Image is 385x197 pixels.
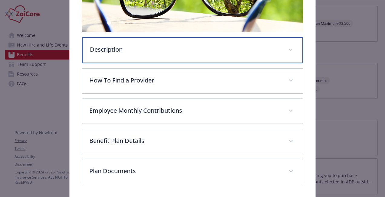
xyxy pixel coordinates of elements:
p: Plan Documents [89,166,281,176]
p: Employee Monthly Contributions [89,106,281,115]
div: Description [82,37,303,63]
div: Plan Documents [82,159,303,184]
p: How To Find a Provider [89,76,281,85]
div: How To Find a Provider [82,69,303,93]
p: Benefit Plan Details [89,136,281,145]
div: Benefit Plan Details [82,129,303,154]
p: Description [90,45,281,54]
div: Employee Monthly Contributions [82,99,303,124]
